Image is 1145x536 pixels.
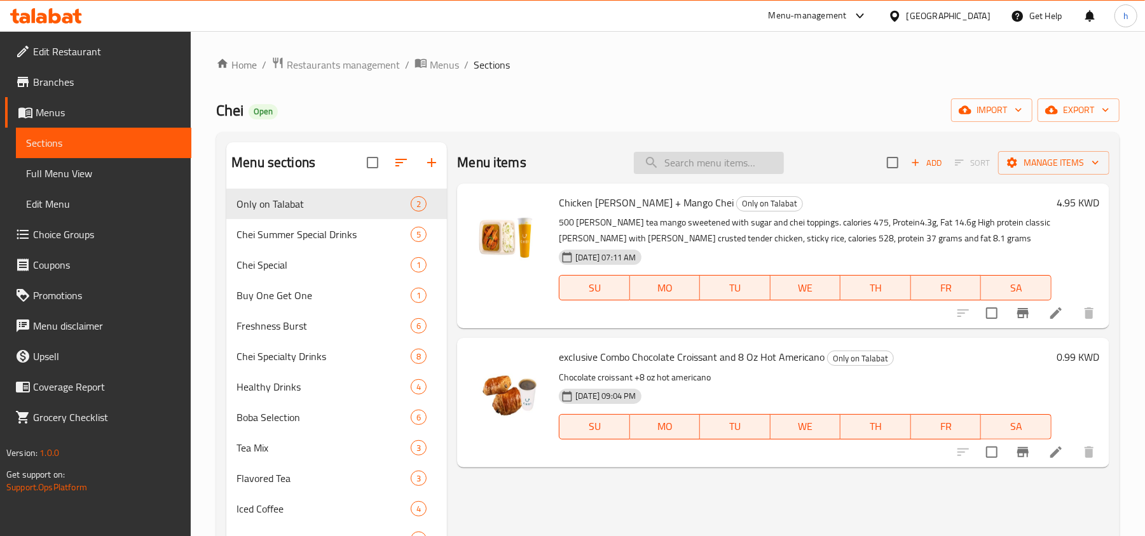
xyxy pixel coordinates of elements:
div: Boba Selection6 [226,402,447,432]
div: Only on Talabat2 [226,189,447,219]
div: items [411,288,427,303]
img: exclusive Combo Chocolate Croissant and 8 Oz Hot Americano [467,348,549,429]
div: Chei Specialty Drinks [237,349,411,364]
a: Restaurants management [271,57,400,73]
div: Menu-management [769,8,847,23]
button: SA [981,414,1052,439]
h2: Menu items [457,153,526,172]
li: / [405,57,409,72]
span: Chei Summer Special Drinks [237,227,411,242]
div: items [411,410,427,425]
li: / [464,57,469,72]
span: Healthy Drinks [237,379,411,394]
span: Boba Selection [237,410,411,425]
div: Only on Talabat [736,196,803,211]
span: Coupons [33,257,181,272]
span: Get support on: [6,466,65,483]
span: 8 [411,351,426,363]
span: Restaurants management [287,57,400,72]
span: Select to update [978,300,1005,326]
div: items [411,501,427,516]
div: Iced Coffee4 [226,493,447,524]
button: WE [771,414,841,439]
span: Edit Menu [26,196,181,211]
span: export [1048,102,1109,118]
span: [DATE] 09:04 PM [570,390,641,402]
nav: breadcrumb [216,57,1120,73]
span: Version: [6,445,38,461]
a: Edit Menu [16,189,191,219]
button: Add section [416,147,447,178]
button: Branch-specific-item [1008,437,1038,467]
span: Coverage Report [33,379,181,394]
button: SU [559,414,629,439]
div: Chei Specialty Drinks8 [226,341,447,372]
a: Full Menu View [16,158,191,189]
span: SU [565,417,624,436]
div: Freshness Burst6 [226,311,447,341]
span: 6 [411,320,426,332]
div: items [411,379,427,394]
div: items [411,318,427,333]
button: TU [700,275,771,300]
span: Buy One Get One [237,288,411,303]
div: Buy One Get One1 [226,280,447,311]
h6: 4.95 KWD [1057,194,1099,211]
div: items [411,196,427,211]
span: Only on Talabat [737,196,802,211]
button: import [951,98,1032,122]
a: Home [216,57,257,72]
a: Sections [16,128,191,158]
div: Freshness Burst [237,318,411,333]
div: items [411,471,427,486]
span: import [961,102,1022,118]
span: Open [249,106,278,117]
div: Chei Special [237,257,411,272]
button: Branch-specific-item [1008,298,1038,328]
span: Sections [474,57,510,72]
div: Only on Talabat [237,196,411,211]
div: Flavored Tea3 [226,463,447,493]
span: Select to update [978,439,1005,466]
span: Menu disclaimer [33,318,181,333]
a: Support.OpsPlatform [6,479,87,495]
span: 4 [411,503,426,515]
button: FR [911,275,982,300]
span: 1.0.0 [39,445,59,461]
span: MO [635,279,696,297]
button: MO [630,275,701,300]
button: export [1038,98,1120,122]
h6: 0.99 KWD [1057,348,1099,366]
span: [DATE] 07:11 AM [570,251,641,264]
span: Tea Mix [237,440,411,455]
span: Flavored Tea [237,471,411,486]
input: search [634,152,784,174]
a: Coverage Report [5,372,191,402]
span: TH [846,279,906,297]
a: Edit Restaurant [5,36,191,67]
span: Promotions [33,288,181,303]
li: / [262,57,266,72]
button: MO [630,414,701,439]
img: Chicken katsu curry + Mango Chei [467,194,549,275]
button: WE [771,275,841,300]
span: Iced Coffee [237,501,411,516]
a: Edit menu item [1048,305,1064,321]
div: Open [249,104,278,119]
span: Select section first [947,153,998,173]
button: delete [1074,298,1104,328]
span: 1 [411,290,426,302]
span: WE [776,417,836,436]
div: [GEOGRAPHIC_DATA] [907,9,991,23]
span: Chei [216,96,243,124]
span: Menus [36,105,181,120]
span: Add item [906,153,947,173]
a: Menus [5,97,191,128]
a: Choice Groups [5,219,191,250]
span: 4 [411,381,426,393]
span: Chicken [PERSON_NAME] + Mango Chei [559,193,734,212]
span: SA [986,417,1046,436]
